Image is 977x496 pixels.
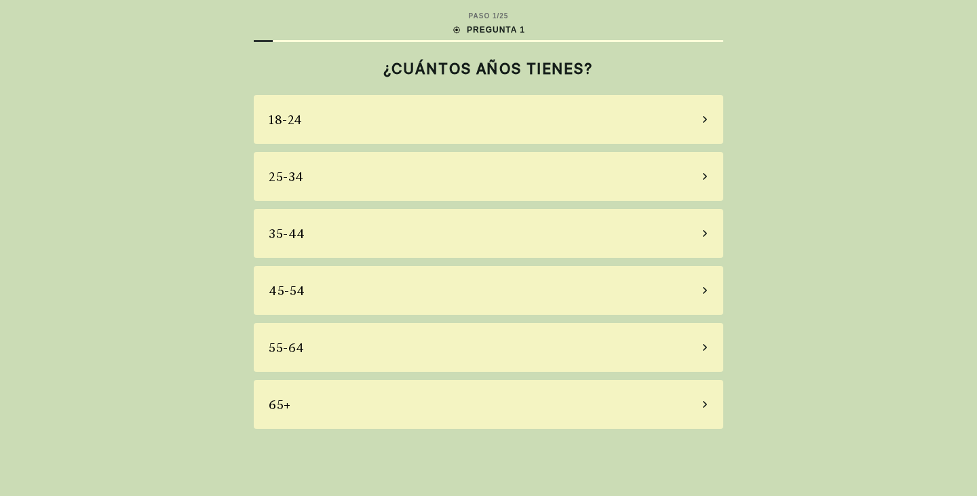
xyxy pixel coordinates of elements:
[469,11,509,21] div: PASO 1 / 25
[269,282,305,300] div: 45-54
[269,111,303,129] div: 18-24
[269,225,305,243] div: 35-44
[269,168,304,186] div: 25-34
[254,60,723,77] h2: ¿CUÁNTOS AÑOS TIENES?
[269,339,305,357] div: 55-64
[452,24,525,36] div: PREGUNTA 1
[269,396,291,414] div: 65+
